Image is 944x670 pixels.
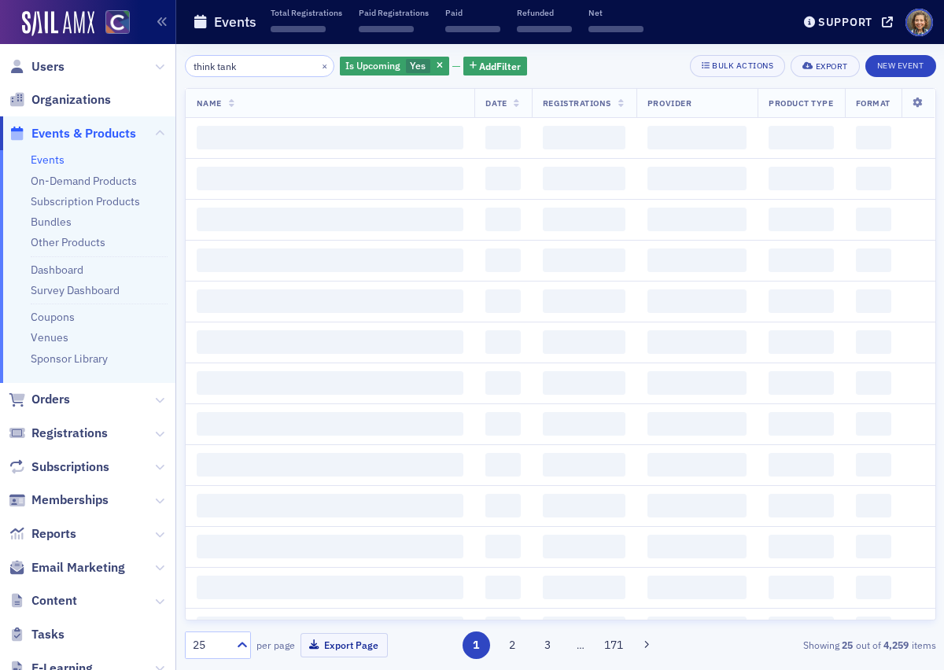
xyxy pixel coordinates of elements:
p: Net [588,7,643,18]
span: ‌ [271,26,326,32]
span: ‌ [856,330,891,354]
span: Product Type [769,98,833,109]
div: Support [818,15,872,29]
span: ‌ [485,126,520,149]
span: Reports [31,525,76,543]
strong: 25 [839,638,856,652]
span: ‌ [856,371,891,395]
span: Format [856,98,891,109]
a: Memberships [9,491,109,509]
div: Bulk Actions [712,61,773,70]
label: per page [256,638,295,652]
span: ‌ [543,576,625,599]
span: ‌ [543,248,625,272]
span: Registrations [543,98,611,109]
span: ‌ [543,126,625,149]
span: ‌ [856,576,891,599]
span: ‌ [769,208,834,231]
p: Total Registrations [271,7,342,18]
p: Refunded [517,7,572,18]
span: ‌ [197,248,464,272]
span: ‌ [197,535,464,558]
span: ‌ [485,371,520,395]
a: Coupons [31,310,75,324]
p: Paid [445,7,500,18]
span: ‌ [856,617,891,640]
span: ‌ [647,371,747,395]
span: ‌ [769,248,834,272]
button: 171 [600,631,628,659]
span: ‌ [769,371,834,395]
span: ‌ [485,289,520,313]
span: ‌ [485,576,520,599]
span: ‌ [197,412,464,436]
a: Events & Products [9,125,136,142]
span: Date [485,98,507,109]
span: ‌ [543,535,625,558]
span: ‌ [485,535,520,558]
span: ‌ [543,494,625,517]
a: View Homepage [94,10,130,37]
a: Orders [9,391,70,408]
span: ‌ [543,617,625,640]
a: Organizations [9,91,111,109]
span: ‌ [769,453,834,477]
img: SailAMX [105,10,130,35]
span: ‌ [197,453,464,477]
span: ‌ [769,330,834,354]
span: ‌ [769,412,834,436]
span: ‌ [197,330,464,354]
a: Users [9,58,65,75]
button: 1 [463,631,490,659]
a: Venues [31,330,68,344]
span: Yes [410,59,426,72]
span: ‌ [197,617,464,640]
span: Provider [647,98,691,109]
span: ‌ [485,248,520,272]
button: 2 [498,631,525,659]
span: ‌ [769,494,834,517]
a: Other Products [31,235,105,249]
span: ‌ [197,167,464,190]
span: ‌ [543,371,625,395]
span: ‌ [856,412,891,436]
span: ‌ [647,208,747,231]
span: Organizations [31,91,111,109]
span: Name [197,98,222,109]
span: ‌ [769,535,834,558]
input: Search… [185,55,335,77]
span: Tasks [31,626,65,643]
span: Users [31,58,65,75]
div: Yes [340,57,449,76]
span: ‌ [769,167,834,190]
a: Content [9,592,77,609]
span: … [570,638,592,652]
a: Sponsor Library [31,352,108,366]
span: ‌ [197,494,464,517]
span: ‌ [359,26,414,32]
span: Add Filter [479,59,521,73]
span: ‌ [485,453,520,477]
span: ‌ [647,494,747,517]
span: ‌ [543,453,625,477]
span: ‌ [543,167,625,190]
a: New Event [865,57,936,72]
span: Is Upcoming [345,59,400,72]
span: ‌ [647,289,747,313]
a: Subscriptions [9,458,109,476]
span: Orders [31,391,70,408]
span: ‌ [856,453,891,477]
strong: 4,259 [881,638,912,652]
span: ‌ [197,371,464,395]
span: ‌ [647,126,747,149]
a: SailAMX [22,11,94,36]
a: Registrations [9,425,108,442]
span: ‌ [485,494,520,517]
span: ‌ [485,167,520,190]
span: ‌ [197,576,464,599]
span: ‌ [485,617,520,640]
span: ‌ [769,126,834,149]
span: ‌ [856,248,891,272]
div: 25 [193,637,227,653]
button: 3 [534,631,562,659]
